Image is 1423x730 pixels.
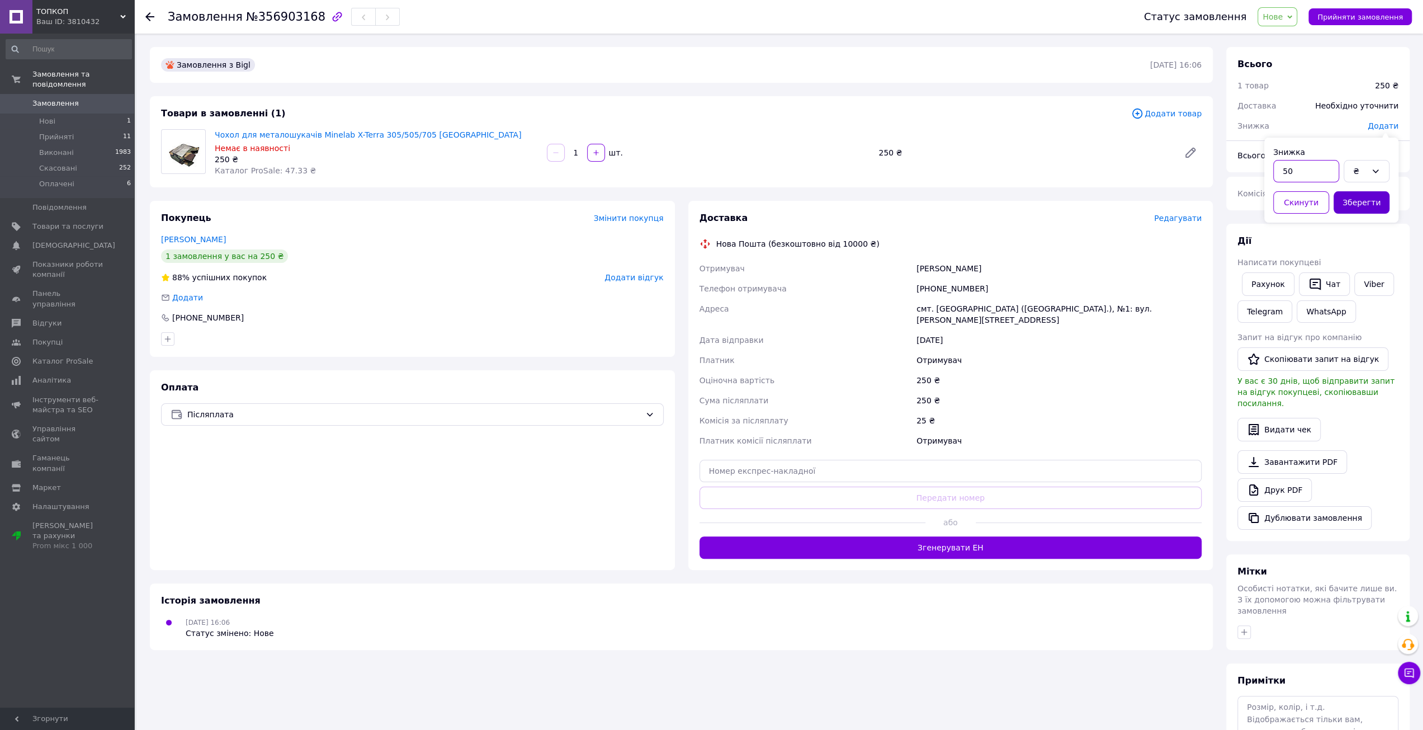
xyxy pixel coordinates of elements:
[1273,160,1339,182] input: 0
[171,312,245,323] div: [PHONE_NUMBER]
[32,289,103,309] span: Панель управління
[161,272,267,283] div: успішних покупок
[713,238,882,249] div: Нова Пошта (безкоштовно від 10000 ₴)
[32,337,63,347] span: Покупці
[168,10,243,23] span: Замовлення
[1398,662,1420,684] button: Чат з покупцем
[32,453,103,473] span: Гаманець компанії
[1237,566,1267,577] span: Мітки
[32,260,103,280] span: Показники роботи компанії
[1334,191,1389,214] button: Зберегти
[1368,121,1398,130] span: Додати
[1237,584,1397,615] span: Особисті нотатки, які бачите лише ви. З їх допомогою можна фільтрувати замовлення
[1237,478,1312,502] a: Друк PDF
[32,521,103,552] span: [PERSON_NAME] та рахунки
[246,10,325,23] span: №356903168
[699,336,764,345] span: Дата відправки
[699,304,729,313] span: Адреса
[172,293,203,302] span: Додати
[699,460,1202,482] input: Номер експрес-накладної
[32,541,103,551] div: Prom мікс 1 000
[39,148,74,158] span: Виконані
[1131,107,1202,120] span: Додати товар
[161,382,198,393] span: Оплата
[699,264,745,273] span: Отримувач
[1308,8,1412,25] button: Прийняти замовлення
[1237,59,1272,69] span: Всього
[215,154,538,165] div: 250 ₴
[115,148,131,158] span: 1983
[1237,121,1269,130] span: Знижка
[187,408,641,421] span: Післяплата
[215,130,522,139] a: Чохол для металошукачів Minelab X-Terra 305/505/705 [GEOGRAPHIC_DATA]
[874,145,1175,161] div: 250 ₴
[32,375,71,385] span: Аналітика
[215,144,290,153] span: Немає в наявності
[594,214,664,223] span: Змінити покупця
[39,116,55,126] span: Нові
[699,396,769,405] span: Сума післяплати
[1144,11,1247,22] div: Статус замовлення
[1273,191,1329,214] button: Скинути
[699,416,788,425] span: Комісія за післяплату
[699,436,812,445] span: Платник комісії післяплати
[36,7,120,17] span: ТОПКОП
[914,350,1204,370] div: Отримувач
[606,147,624,158] div: шт.
[1237,300,1292,323] a: Telegram
[1297,300,1355,323] a: WhatsApp
[1353,165,1367,177] div: ₴
[1237,675,1285,686] span: Примітки
[39,132,74,142] span: Прийняті
[123,132,131,142] span: 11
[1299,272,1350,296] button: Чат
[32,356,93,366] span: Каталог ProSale
[1154,214,1202,223] span: Редагувати
[32,69,134,90] span: Замовлення та повідомлення
[32,424,103,444] span: Управління сайтом
[32,202,87,213] span: Повідомлення
[1308,93,1405,118] div: Необхідно уточнити
[32,502,89,512] span: Налаштування
[914,390,1204,411] div: 250 ₴
[1237,236,1251,246] span: Дії
[161,213,211,223] span: Покупець
[39,179,74,189] span: Оплачені
[127,116,131,126] span: 1
[914,370,1204,390] div: 250 ₴
[604,273,663,282] span: Додати відгук
[914,431,1204,451] div: Отримувач
[1237,376,1394,408] span: У вас є 30 днів, щоб відправити запит на відгук покупцеві, скопіювавши посилання.
[119,163,131,173] span: 252
[127,179,131,189] span: 6
[39,163,77,173] span: Скасовані
[32,395,103,415] span: Інструменти веб-майстра та SEO
[914,330,1204,350] div: [DATE]
[1237,333,1361,342] span: Запит на відгук про компанію
[1237,189,1330,198] span: Комісія за замовлення
[1237,347,1388,371] button: Скопіювати запит на відгук
[1317,13,1403,21] span: Прийняти замовлення
[215,166,316,175] span: Каталог ProSale: 47.33 ₴
[699,356,735,365] span: Платник
[699,376,774,385] span: Оціночна вартість
[925,517,976,528] span: або
[1237,506,1372,530] button: Дублювати замовлення
[1179,142,1202,164] a: Редагувати
[1242,272,1294,296] button: Рахунок
[161,108,286,119] span: Товари в замовленні (1)
[914,299,1204,330] div: смт. [GEOGRAPHIC_DATA] ([GEOGRAPHIC_DATA].), №1: вул. [PERSON_NAME][STREET_ADDRESS]
[1237,450,1347,474] a: Завантажити PDF
[1237,418,1321,441] button: Видати чек
[1263,12,1283,21] span: Нове
[1273,147,1389,158] div: Знижка
[145,11,154,22] div: Повернутися назад
[1237,258,1321,267] span: Написати покупцеві
[32,483,61,493] span: Маркет
[699,284,787,293] span: Телефон отримувача
[699,213,748,223] span: Доставка
[6,39,132,59] input: Пошук
[186,628,274,639] div: Статус змінено: Нове
[1375,80,1398,91] div: 250 ₴
[1237,81,1269,90] span: 1 товар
